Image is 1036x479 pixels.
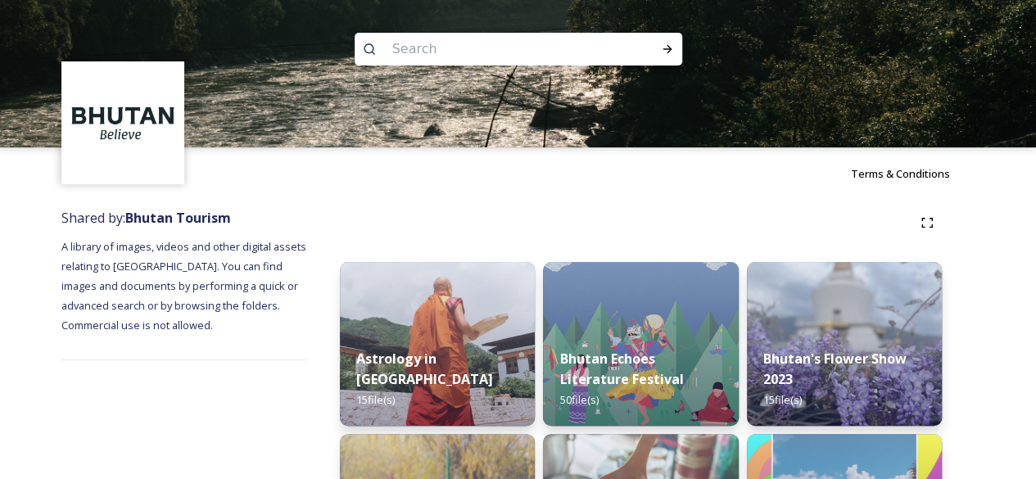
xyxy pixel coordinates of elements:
img: _SCH1465.jpg [340,262,535,426]
strong: Astrology in [GEOGRAPHIC_DATA] [356,350,493,388]
span: A library of images, videos and other digital assets relating to [GEOGRAPHIC_DATA]. You can find ... [61,239,309,332]
span: Terms & Conditions [851,166,950,181]
img: Bhutan%2520Echoes7.jpg [543,262,738,426]
span: 15 file(s) [356,392,395,407]
span: 50 file(s) [559,392,598,407]
strong: Bhutan's Flower Show 2023 [763,350,907,388]
span: Shared by: [61,209,231,227]
img: BT_Logo_BB_Lockup_CMYK_High%2520Res.jpg [64,64,183,183]
strong: Bhutan Echoes Literature Festival [559,350,683,388]
strong: Bhutan Tourism [125,209,231,227]
input: Search [384,31,608,67]
span: 15 file(s) [763,392,802,407]
a: Terms & Conditions [851,164,975,183]
img: Bhutan%2520Flower%2520Show2.jpg [747,262,942,426]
